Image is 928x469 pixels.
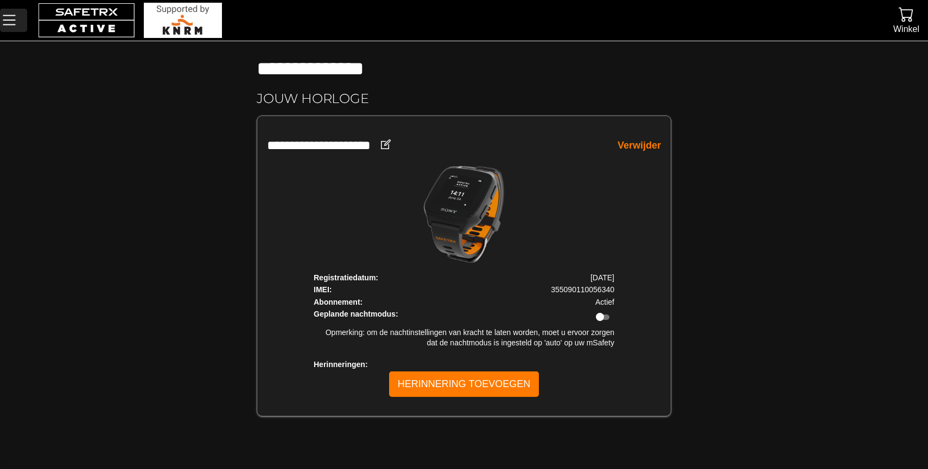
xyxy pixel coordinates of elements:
h2: Jouw horloge [257,90,671,107]
a: Verwijder [618,139,661,152]
span: Herinnering toevoegen [398,376,530,393]
span: Abonnement [314,298,363,306]
span: IMEI [314,285,332,294]
img: mSafety.png [423,165,505,264]
td: 355090110056340 [481,284,615,295]
td: Actief [481,297,615,307]
span: Registratiedatum [314,273,378,282]
button: Herinnering toevoegen [389,371,539,396]
div: Winkel [893,22,919,36]
span: Geplande nachtmodus [314,310,398,318]
p: Opmerking: om de nachtinstellingen van kracht te laten worden, moet u ervoor zorgen dat de nachtm... [314,327,614,349]
td: [DATE] [481,272,615,283]
span: Herinneringen [314,360,368,369]
img: RescueLogo.svg [144,3,222,38]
